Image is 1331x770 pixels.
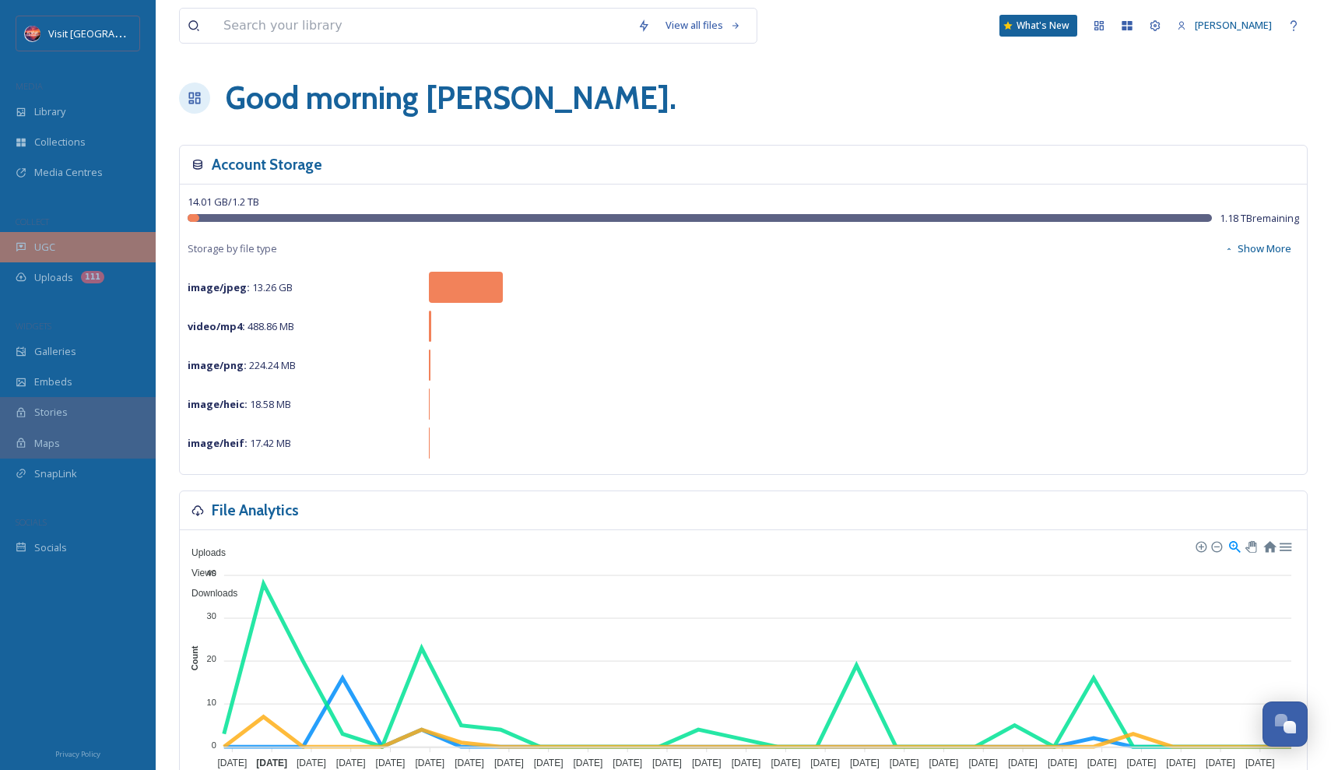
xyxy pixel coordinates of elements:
[1245,758,1275,768] tspan: [DATE]
[212,153,322,176] h3: Account Storage
[1048,758,1077,768] tspan: [DATE]
[1263,539,1276,552] div: Reset Zoom
[455,758,484,768] tspan: [DATE]
[256,758,287,768] tspan: [DATE]
[188,319,245,333] strong: video/mp4 :
[34,540,67,555] span: Socials
[34,240,55,255] span: UGC
[999,15,1077,37] a: What's New
[188,280,293,294] span: 13.26 GB
[212,740,216,750] tspan: 0
[1206,758,1235,768] tspan: [DATE]
[1278,539,1291,552] div: Menu
[216,9,630,43] input: Search your library
[1195,540,1206,551] div: Zoom In
[1166,758,1196,768] tspan: [DATE]
[190,645,199,670] text: Count
[1195,18,1272,32] span: [PERSON_NAME]
[1227,539,1241,552] div: Selection Zoom
[1087,758,1117,768] tspan: [DATE]
[188,195,259,209] span: 14.01 GB / 1.2 TB
[16,516,47,528] span: SOCIALS
[613,758,642,768] tspan: [DATE]
[55,749,100,759] span: Privacy Policy
[188,397,291,411] span: 18.58 MB
[376,758,406,768] tspan: [DATE]
[810,758,840,768] tspan: [DATE]
[771,758,800,768] tspan: [DATE]
[1245,541,1255,550] div: Panning
[34,405,68,420] span: Stories
[1169,10,1280,40] a: [PERSON_NAME]
[48,26,246,40] span: Visit [GEOGRAPHIC_DATA][PERSON_NAME]
[658,10,749,40] a: View all files
[207,698,216,707] tspan: 10
[297,758,326,768] tspan: [DATE]
[188,358,247,372] strong: image/png :
[188,436,291,450] span: 17.42 MB
[34,270,73,285] span: Uploads
[16,320,51,332] span: WIDGETS
[180,547,226,558] span: Uploads
[929,758,959,768] tspan: [DATE]
[207,568,216,578] tspan: 40
[1210,540,1221,551] div: Zoom Out
[652,758,682,768] tspan: [DATE]
[212,499,299,522] h3: File Analytics
[180,568,216,578] span: Views
[1127,758,1157,768] tspan: [DATE]
[81,271,104,283] div: 111
[968,758,998,768] tspan: [DATE]
[207,611,216,621] tspan: 30
[574,758,603,768] tspan: [DATE]
[217,758,247,768] tspan: [DATE]
[34,104,65,119] span: Library
[188,358,296,372] span: 224.24 MB
[415,758,444,768] tspan: [DATE]
[188,319,294,333] span: 488.86 MB
[25,26,40,41] img: Logo%20Image.png
[692,758,722,768] tspan: [DATE]
[188,280,250,294] strong: image/jpeg :
[1263,701,1308,747] button: Open Chat
[34,466,77,481] span: SnapLink
[34,344,76,359] span: Galleries
[16,216,49,227] span: COLLECT
[34,165,103,180] span: Media Centres
[188,241,277,256] span: Storage by file type
[850,758,880,768] tspan: [DATE]
[890,758,919,768] tspan: [DATE]
[336,758,366,768] tspan: [DATE]
[1220,211,1299,226] span: 1.18 TB remaining
[180,588,237,599] span: Downloads
[188,397,248,411] strong: image/heic :
[16,80,43,92] span: MEDIA
[188,436,248,450] strong: image/heif :
[34,374,72,389] span: Embeds
[732,758,761,768] tspan: [DATE]
[1008,758,1038,768] tspan: [DATE]
[226,75,676,121] h1: Good morning [PERSON_NAME] .
[534,758,564,768] tspan: [DATE]
[55,744,100,762] a: Privacy Policy
[207,654,216,663] tspan: 20
[494,758,524,768] tspan: [DATE]
[34,135,86,149] span: Collections
[34,436,60,451] span: Maps
[1217,234,1299,264] button: Show More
